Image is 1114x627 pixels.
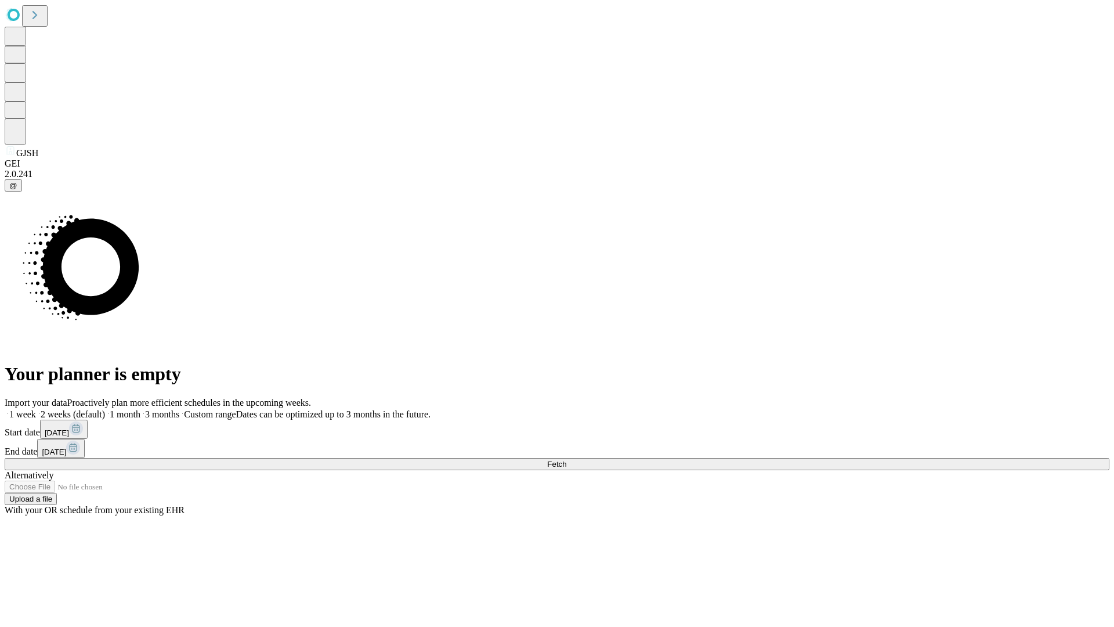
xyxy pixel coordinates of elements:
span: [DATE] [42,448,66,456]
span: 2 weeks (default) [41,409,105,419]
span: 3 months [145,409,179,419]
span: With your OR schedule from your existing EHR [5,505,185,515]
span: GJSH [16,148,38,158]
span: [DATE] [45,428,69,437]
span: Alternatively [5,470,53,480]
div: Start date [5,420,1109,439]
h1: Your planner is empty [5,363,1109,385]
button: Upload a file [5,493,57,505]
span: Fetch [547,460,566,469]
span: 1 week [9,409,36,419]
button: Fetch [5,458,1109,470]
button: [DATE] [40,420,88,439]
span: Dates can be optimized up to 3 months in the future. [236,409,431,419]
span: Proactively plan more efficient schedules in the upcoming weeks. [67,398,311,408]
span: Import your data [5,398,67,408]
button: @ [5,179,22,192]
div: 2.0.241 [5,169,1109,179]
div: GEI [5,158,1109,169]
span: Custom range [184,409,236,419]
span: 1 month [110,409,140,419]
div: End date [5,439,1109,458]
span: @ [9,181,17,190]
button: [DATE] [37,439,85,458]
